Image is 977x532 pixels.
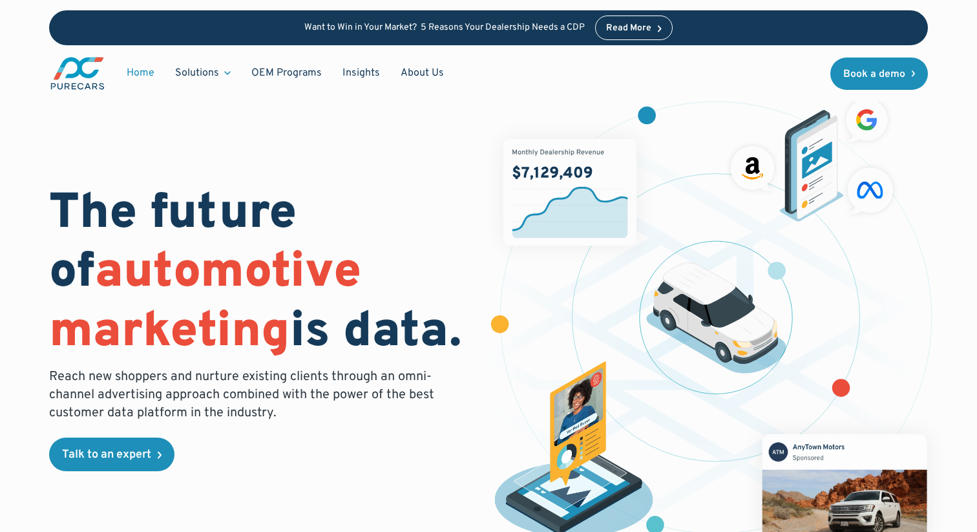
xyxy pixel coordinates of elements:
[843,69,905,80] div: Book a demo
[724,93,899,222] img: ads on social media and advertising partners
[606,24,651,33] div: Read More
[62,449,151,461] div: Talk to an expert
[49,186,473,363] h1: The future of is data.
[49,368,442,422] p: Reach new shoppers and nurture existing clients through an omni-channel advertising approach comb...
[646,262,786,373] img: illustration of a vehicle
[49,242,361,363] span: automotive marketing
[304,23,585,34] p: Want to Win in Your Market? 5 Reasons Your Dealership Needs a CDP
[116,61,165,85] a: Home
[49,56,106,91] a: main
[49,56,106,91] img: purecars logo
[332,61,390,85] a: Insights
[595,16,673,40] a: Read More
[175,66,219,80] div: Solutions
[830,58,929,90] a: Book a demo
[503,139,636,245] img: chart showing monthly dealership revenue of $7m
[390,61,454,85] a: About Us
[165,61,241,85] div: Solutions
[49,438,174,471] a: Talk to an expert
[241,61,332,85] a: OEM Programs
